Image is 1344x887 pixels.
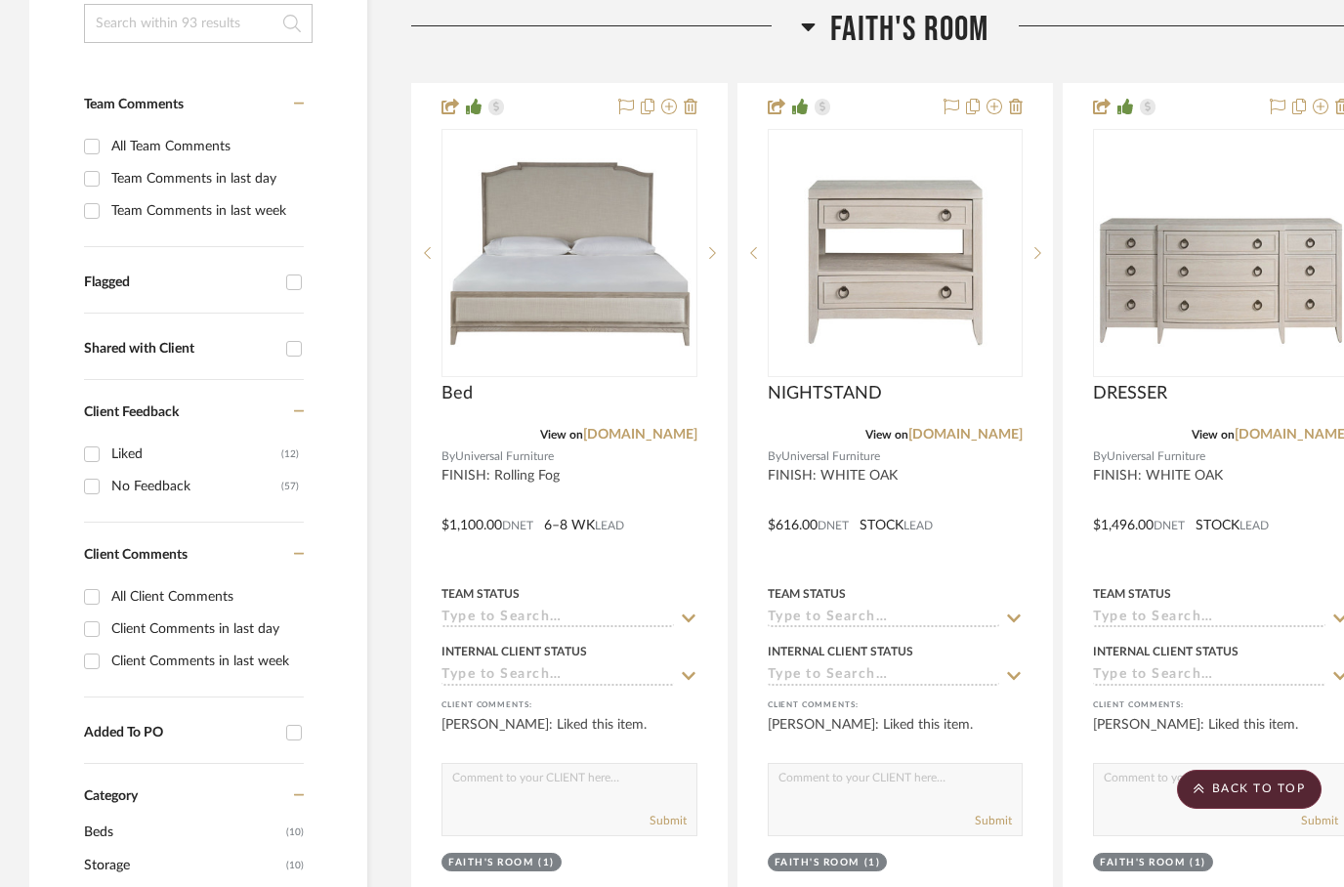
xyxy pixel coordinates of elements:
[84,341,276,358] div: Shared with Client
[441,585,520,603] div: Team Status
[1192,429,1235,441] span: View on
[441,610,674,628] input: Type to Search…
[775,856,860,870] div: Faith's Room
[281,439,299,470] div: (12)
[1093,585,1171,603] div: Team Status
[1301,812,1338,829] button: Submit
[441,447,455,466] span: By
[768,667,1000,686] input: Type to Search…
[441,715,697,754] div: [PERSON_NAME]: Liked this item.
[865,429,908,441] span: View on
[1093,610,1325,628] input: Type to Search…
[1107,447,1205,466] span: Universal Furniture
[1093,643,1239,660] div: Internal Client Status
[1177,770,1322,809] scroll-to-top-button: BACK TO TOP
[443,158,695,348] img: Bed
[84,788,138,805] span: Category
[908,428,1023,442] a: [DOMAIN_NAME]
[84,849,281,882] span: Storage
[84,548,188,562] span: Client Comments
[111,646,299,677] div: Client Comments in last week
[538,856,555,870] div: (1)
[84,405,179,419] span: Client Feedback
[975,812,1012,829] button: Submit
[455,447,554,466] span: Universal Furniture
[650,812,687,829] button: Submit
[281,471,299,502] div: (57)
[84,725,276,741] div: Added To PO
[768,585,846,603] div: Team Status
[111,131,299,162] div: All Team Comments
[781,447,880,466] span: Universal Furniture
[111,195,299,227] div: Team Comments in last week
[1093,447,1107,466] span: By
[84,98,184,111] span: Team Comments
[441,383,473,404] span: Bed
[286,817,304,848] span: (10)
[441,643,587,660] div: Internal Client Status
[84,816,281,849] span: Beds
[1093,383,1167,404] span: DRESSER
[286,850,304,881] span: (10)
[448,856,533,870] div: Faith's Room
[84,275,276,291] div: Flagged
[768,643,913,660] div: Internal Client Status
[864,856,881,870] div: (1)
[111,471,281,502] div: No Feedback
[540,429,583,441] span: View on
[84,4,313,43] input: Search within 93 results
[1100,856,1185,870] div: Faith's Room
[768,447,781,466] span: By
[111,613,299,645] div: Client Comments in last day
[111,439,281,470] div: Liked
[768,610,1000,628] input: Type to Search…
[111,581,299,612] div: All Client Comments
[583,428,697,442] a: [DOMAIN_NAME]
[768,383,882,404] span: NIGHTSTAND
[1190,856,1206,870] div: (1)
[441,667,674,686] input: Type to Search…
[768,715,1024,754] div: [PERSON_NAME]: Liked this item.
[830,9,988,51] span: Faith's Room
[1093,667,1325,686] input: Type to Search…
[770,158,1022,348] img: NIGHTSTAND
[111,163,299,194] div: Team Comments in last day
